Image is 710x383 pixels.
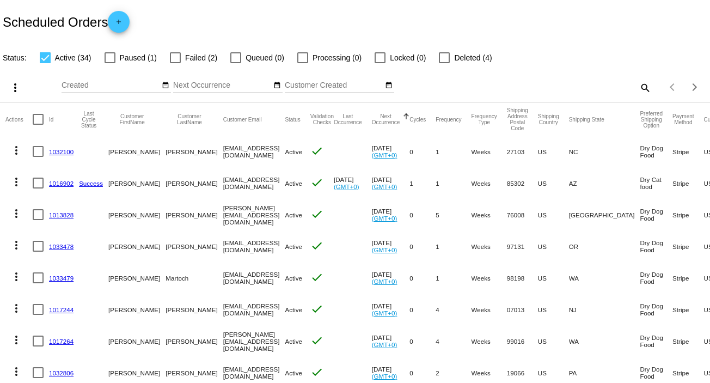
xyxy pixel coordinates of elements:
span: Processing (0) [313,51,362,64]
mat-icon: check [310,302,323,315]
mat-cell: 0 [409,136,436,167]
a: (GMT+0) [372,215,397,222]
a: 1017244 [49,306,74,313]
mat-cell: AZ [569,167,640,199]
a: (GMT+0) [372,341,397,348]
mat-cell: [DATE] [372,136,410,167]
mat-cell: Dry Dog Food [640,199,672,230]
button: Change sorting for ShippingState [569,116,604,123]
span: Locked (0) [390,51,426,64]
mat-header-cell: Actions [5,103,33,136]
mat-cell: [DATE] [372,230,410,262]
mat-cell: [PERSON_NAME] [108,199,166,230]
mat-cell: NJ [569,294,640,325]
mat-cell: Stripe [672,136,703,167]
mat-icon: check [310,334,323,347]
mat-icon: check [310,176,323,189]
span: Active (34) [55,51,91,64]
button: Change sorting for CustomerEmail [223,116,262,123]
mat-icon: more_vert [10,302,23,315]
mat-cell: [PERSON_NAME] [108,136,166,167]
a: (GMT+0) [372,183,397,190]
mat-cell: 0 [409,262,436,294]
mat-cell: [PERSON_NAME] [166,230,223,262]
mat-icon: search [638,79,651,96]
mat-cell: Dry Dog Food [640,325,672,357]
button: Change sorting for LastProcessingCycleId [79,111,99,129]
button: Change sorting for NextOccurrenceUtc [372,113,400,125]
mat-cell: NC [569,136,640,167]
mat-cell: 4 [436,325,471,357]
button: Change sorting for CustomerFirstName [108,113,156,125]
span: Active [285,275,302,282]
mat-cell: US [538,230,569,262]
mat-cell: US [538,136,569,167]
mat-cell: Weeks [472,262,507,294]
mat-cell: 1 [436,230,471,262]
mat-cell: 4 [436,294,471,325]
button: Change sorting for CustomerLastName [166,113,213,125]
mat-cell: [PERSON_NAME] [108,262,166,294]
mat-cell: US [538,294,569,325]
a: (GMT+0) [372,309,397,317]
a: 1032806 [49,369,74,376]
button: Change sorting for Id [49,116,53,123]
button: Next page [684,76,706,98]
mat-cell: 97131 [507,230,538,262]
a: (GMT+0) [372,373,397,380]
span: Deleted (4) [454,51,492,64]
mat-icon: date_range [162,81,169,90]
span: Active [285,338,302,345]
mat-icon: more_vert [9,81,22,94]
mat-cell: Dry Dog Food [640,262,672,294]
mat-cell: US [538,167,569,199]
span: Queued (0) [246,51,284,64]
a: 1017264 [49,338,74,345]
mat-icon: add [112,18,125,31]
mat-cell: 1 [409,167,436,199]
mat-cell: Stripe [672,325,703,357]
mat-cell: US [538,325,569,357]
mat-cell: 27103 [507,136,538,167]
span: Status: [3,53,27,62]
span: Active [285,369,302,376]
button: Change sorting for Status [285,116,300,123]
mat-cell: [EMAIL_ADDRESS][DOMAIN_NAME] [223,167,285,199]
mat-icon: more_vert [10,207,23,220]
span: Failed (2) [185,51,217,64]
mat-cell: 0 [409,199,436,230]
mat-cell: [PERSON_NAME] [108,230,166,262]
mat-icon: check [310,208,323,221]
mat-cell: [PERSON_NAME] [166,199,223,230]
a: (GMT+0) [372,246,397,253]
mat-cell: Martoch [166,262,223,294]
mat-cell: 85302 [507,167,538,199]
mat-icon: check [310,271,323,284]
mat-cell: Weeks [472,294,507,325]
mat-cell: [PERSON_NAME] [108,325,166,357]
mat-cell: [EMAIL_ADDRESS][DOMAIN_NAME] [223,136,285,167]
mat-cell: Stripe [672,294,703,325]
mat-cell: Weeks [472,136,507,167]
a: 1033478 [49,243,74,250]
mat-cell: 1 [436,167,471,199]
mat-cell: [PERSON_NAME][EMAIL_ADDRESS][DOMAIN_NAME] [223,199,285,230]
a: (GMT+0) [334,183,359,190]
mat-icon: check [310,144,323,157]
mat-icon: more_vert [10,175,23,189]
mat-cell: [PERSON_NAME] [108,167,166,199]
button: Change sorting for PaymentMethod.Type [672,113,694,125]
span: Active [285,243,302,250]
mat-cell: Weeks [472,230,507,262]
mat-icon: date_range [273,81,281,90]
mat-cell: [DATE] [372,167,410,199]
mat-cell: 1 [436,262,471,294]
mat-cell: [PERSON_NAME][EMAIL_ADDRESS][DOMAIN_NAME] [223,325,285,357]
mat-cell: Stripe [672,167,703,199]
mat-cell: 1 [436,136,471,167]
span: Active [285,148,302,155]
mat-cell: [PERSON_NAME] [166,136,223,167]
a: (GMT+0) [372,278,397,285]
a: Success [79,180,103,187]
mat-cell: Dry Dog Food [640,230,672,262]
